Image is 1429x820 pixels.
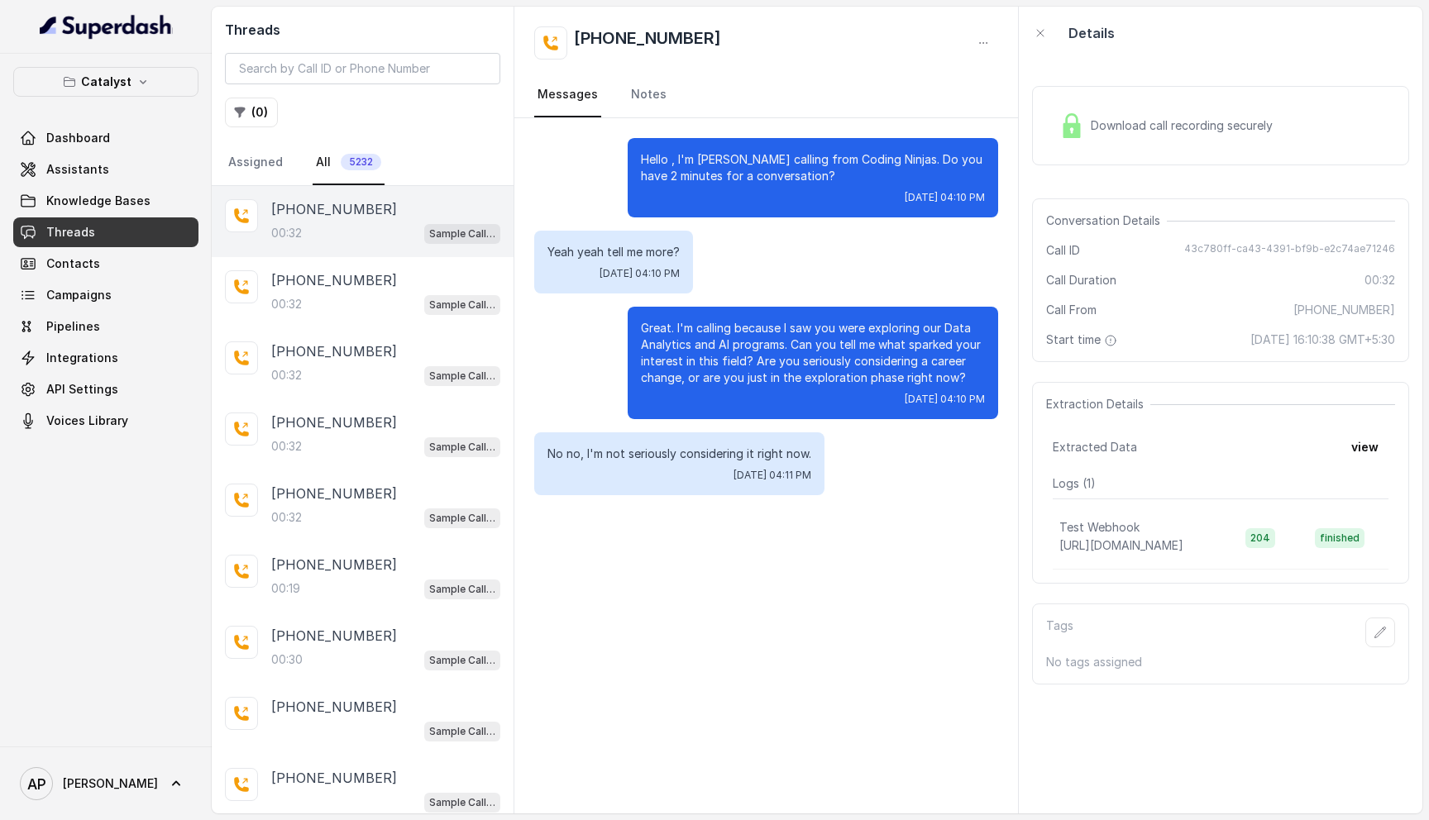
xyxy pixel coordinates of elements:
[429,510,495,527] p: Sample Call Assistant
[1315,528,1364,548] span: finished
[1091,117,1279,134] span: Download call recording securely
[1046,272,1116,288] span: Call Duration
[429,368,495,384] p: Sample Call Assistant
[13,312,198,341] a: Pipelines
[547,244,680,260] p: Yeah yeah tell me more?
[547,446,811,462] p: No no, I'm not seriously considering it right now.
[641,320,985,386] p: Great. I'm calling because I saw you were exploring our Data Analytics and AI programs. Can you t...
[13,406,198,436] a: Voices Library
[13,217,198,247] a: Threads
[40,13,173,40] img: light.svg
[271,697,397,717] p: [PHONE_NUMBER]
[271,626,397,646] p: [PHONE_NUMBER]
[429,439,495,455] p: Sample Call Assistant
[13,155,198,184] a: Assistants
[1046,331,1121,348] span: Start time
[1046,302,1097,318] span: Call From
[46,350,118,366] span: Integrations
[1068,23,1115,43] p: Details
[271,412,397,432] p: [PHONE_NUMBER]
[13,280,198,310] a: Campaigns
[225,141,286,185] a: Assigned
[46,287,112,303] span: Campaigns
[429,226,495,242] p: Sample Call Assistant
[1046,617,1073,647] p: Tags
[271,199,397,219] p: [PHONE_NUMBER]
[271,509,302,526] p: 00:32
[271,651,303,668] p: 00:30
[13,186,198,216] a: Knowledge Bases
[1053,475,1388,492] p: Logs ( 1 )
[81,72,131,92] p: Catalyst
[46,318,100,335] span: Pipelines
[628,73,670,117] a: Notes
[271,484,397,503] p: [PHONE_NUMBER]
[271,367,302,384] p: 00:32
[13,249,198,279] a: Contacts
[13,67,198,97] button: Catalyst
[1059,113,1084,138] img: Lock Icon
[1053,439,1137,455] span: Extracted Data
[13,760,198,807] a: [PERSON_NAME]
[574,26,721,60] h2: [PHONE_NUMBER]
[225,141,500,185] nav: Tabs
[46,224,95,241] span: Threads
[1341,432,1388,462] button: view
[905,393,985,406] span: [DATE] 04:10 PM
[13,343,198,373] a: Integrations
[271,438,302,455] p: 00:32
[341,154,381,170] span: 5232
[63,775,158,792] span: [PERSON_NAME]
[46,161,109,178] span: Assistants
[13,123,198,153] a: Dashboard
[27,775,46,793] text: AP
[271,768,397,788] p: [PHONE_NUMBER]
[1250,331,1395,348] span: [DATE] 16:10:38 GMT+5:30
[600,267,680,280] span: [DATE] 04:10 PM
[1046,242,1080,259] span: Call ID
[429,297,495,313] p: Sample Call Assistant
[1184,242,1395,259] span: 43c780ff-ca43-4391-bf9b-e2c74ae71246
[313,141,385,185] a: All5232
[1059,538,1183,552] span: [URL][DOMAIN_NAME]
[271,555,397,574] p: [PHONE_NUMBER]
[46,381,118,398] span: API Settings
[225,98,278,127] button: (0)
[429,652,495,669] p: Sample Call Assistant
[225,53,500,84] input: Search by Call ID or Phone Number
[225,20,500,40] h2: Threads
[271,270,397,290] p: [PHONE_NUMBER]
[1059,519,1140,536] p: Test Webhook
[734,469,811,482] span: [DATE] 04:11 PM
[46,412,128,429] span: Voices Library
[905,191,985,204] span: [DATE] 04:10 PM
[429,581,495,598] p: Sample Call Assistant
[1046,212,1167,229] span: Conversation Details
[46,193,151,209] span: Knowledge Bases
[1293,302,1395,318] span: [PHONE_NUMBER]
[1364,272,1395,288] span: 00:32
[641,151,985,184] p: Hello , I'm [PERSON_NAME] calling from Coding Ninjas. Do you have 2 minutes for a conversation?
[1046,396,1150,412] span: Extraction Details
[46,130,110,146] span: Dashboard
[534,73,998,117] nav: Tabs
[271,580,300,597] p: 00:19
[271,225,302,241] p: 00:32
[1245,528,1275,548] span: 204
[271,296,302,312] p: 00:32
[534,73,601,117] a: Messages
[271,341,397,361] p: [PHONE_NUMBER]
[429,723,495,740] p: Sample Call Assistant
[429,794,495,811] p: Sample Call Assistant
[13,374,198,404] a: API Settings
[1046,654,1395,670] p: No tags assigned
[46,255,100,272] span: Contacts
